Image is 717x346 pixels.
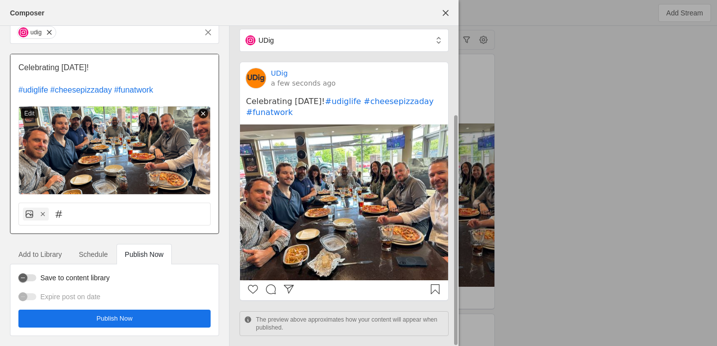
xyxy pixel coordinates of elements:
a: UDig [271,68,288,78]
img: cache [246,68,266,88]
span: #cheesepizzaday [50,86,112,94]
a: #udiglife [325,97,361,106]
img: undefined [240,124,448,281]
div: udig [30,28,42,36]
img: e0544a9e-b852-43eb-9603-4791c157f3a6 [18,106,211,195]
a: #funatwork [246,108,293,117]
label: Expire post on date [36,292,101,302]
span: Schedule [79,251,108,258]
span: UDig [258,35,274,45]
span: Celebrating [DATE]! [18,63,89,72]
span: #udiglife [18,86,48,94]
a: a few seconds ago [271,78,336,88]
span: Publish Now [97,314,132,324]
p: The preview above approximates how your content will appear when published. [256,316,444,332]
button: Publish Now [18,310,211,328]
label: Save to content library [36,273,110,283]
a: #cheesepizzaday [363,97,434,106]
div: Composer [10,8,44,18]
button: Remove all [199,23,217,41]
pre: Celebrating [DATE]! [246,96,442,118]
span: Add to Library [18,251,62,258]
span: #funatwork [114,86,153,94]
span: Publish Now [125,251,164,258]
div: Edit [21,109,38,118]
div: remove [198,109,208,118]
